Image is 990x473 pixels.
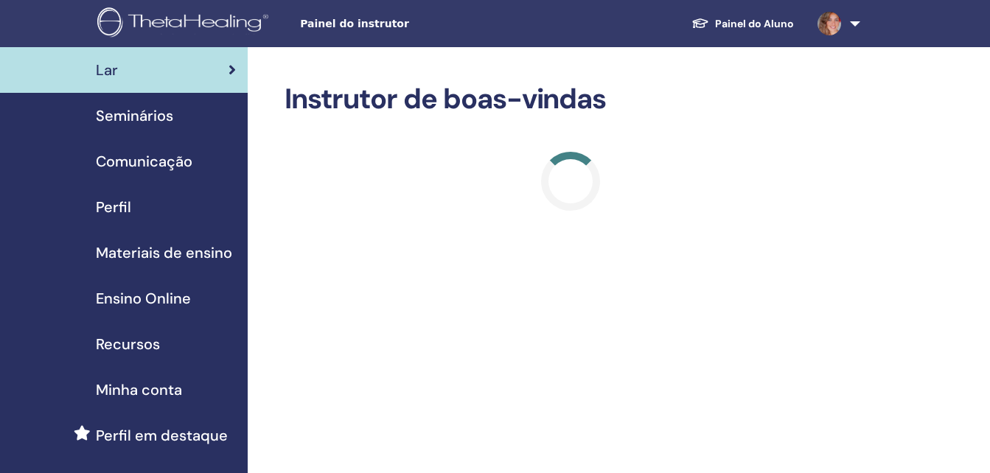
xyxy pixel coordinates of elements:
span: Seminários [96,105,173,127]
span: Materiais de ensino [96,242,232,264]
h2: Instrutor de boas-vindas [285,83,857,116]
span: Minha conta [96,379,182,401]
a: Painel do Aluno [680,10,806,38]
span: Comunicação [96,150,192,172]
img: default.jpg [818,12,841,35]
span: Perfil [96,196,131,218]
span: Painel do instrutor [300,16,521,32]
span: Recursos [96,333,160,355]
span: Perfil em destaque [96,424,228,446]
span: Lar [96,59,118,81]
img: graduation-cap-white.svg [691,17,709,29]
img: logo.png [97,7,273,41]
span: Ensino Online [96,287,191,309]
